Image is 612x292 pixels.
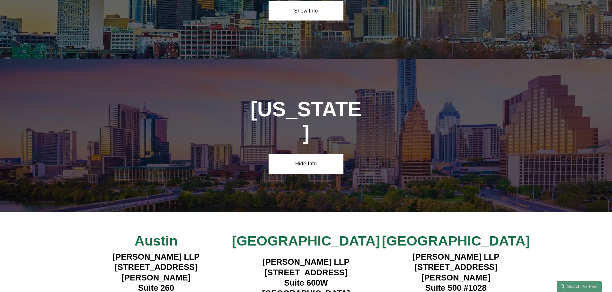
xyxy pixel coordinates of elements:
[382,233,530,248] span: [GEOGRAPHIC_DATA]
[135,233,178,248] span: Austin
[557,281,602,292] a: Search this site
[269,1,343,21] a: Show Info
[250,98,362,145] h1: [US_STATE]
[269,154,343,173] a: Hide Info
[232,233,380,248] span: [GEOGRAPHIC_DATA]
